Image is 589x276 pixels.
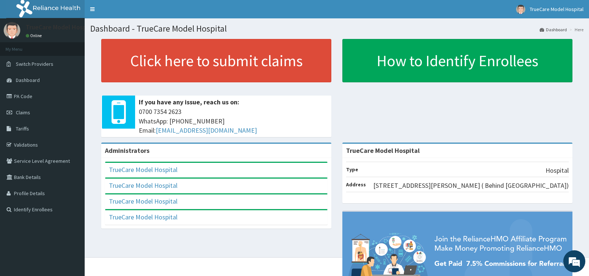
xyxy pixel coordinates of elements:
p: Hospital [546,166,569,175]
a: [EMAIL_ADDRESS][DOMAIN_NAME] [156,126,257,135]
a: TrueCare Model Hospital [109,165,177,174]
p: TrueCare Model Hospital [26,24,96,31]
b: If you have any issue, reach us on: [139,98,239,106]
a: Dashboard [540,26,567,33]
h1: Dashboard - TrueCare Model Hospital [90,24,583,33]
a: Click here to submit claims [101,39,331,82]
b: Administrators [105,146,149,155]
a: How to Identify Enrollees [342,39,572,82]
b: Type [346,166,358,173]
p: [STREET_ADDRESS][PERSON_NAME] ( Behind [GEOGRAPHIC_DATA]) [373,181,569,190]
img: User Image [516,5,525,14]
b: Address [346,181,366,188]
span: Switch Providers [16,61,53,67]
span: TrueCare Model Hospital [530,6,583,12]
a: TrueCare Model Hospital [109,181,177,190]
a: Online [26,33,43,38]
img: User Image [4,22,20,39]
span: Dashboard [16,77,40,83]
li: Here [568,26,583,33]
span: 0700 7354 2623 WhatsApp: [PHONE_NUMBER] Email: [139,107,328,135]
a: TrueCare Model Hospital [109,213,177,221]
a: TrueCare Model Hospital [109,197,177,205]
span: Tariffs [16,125,29,132]
strong: TrueCare Model Hospital [346,146,420,155]
span: Claims [16,109,30,116]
